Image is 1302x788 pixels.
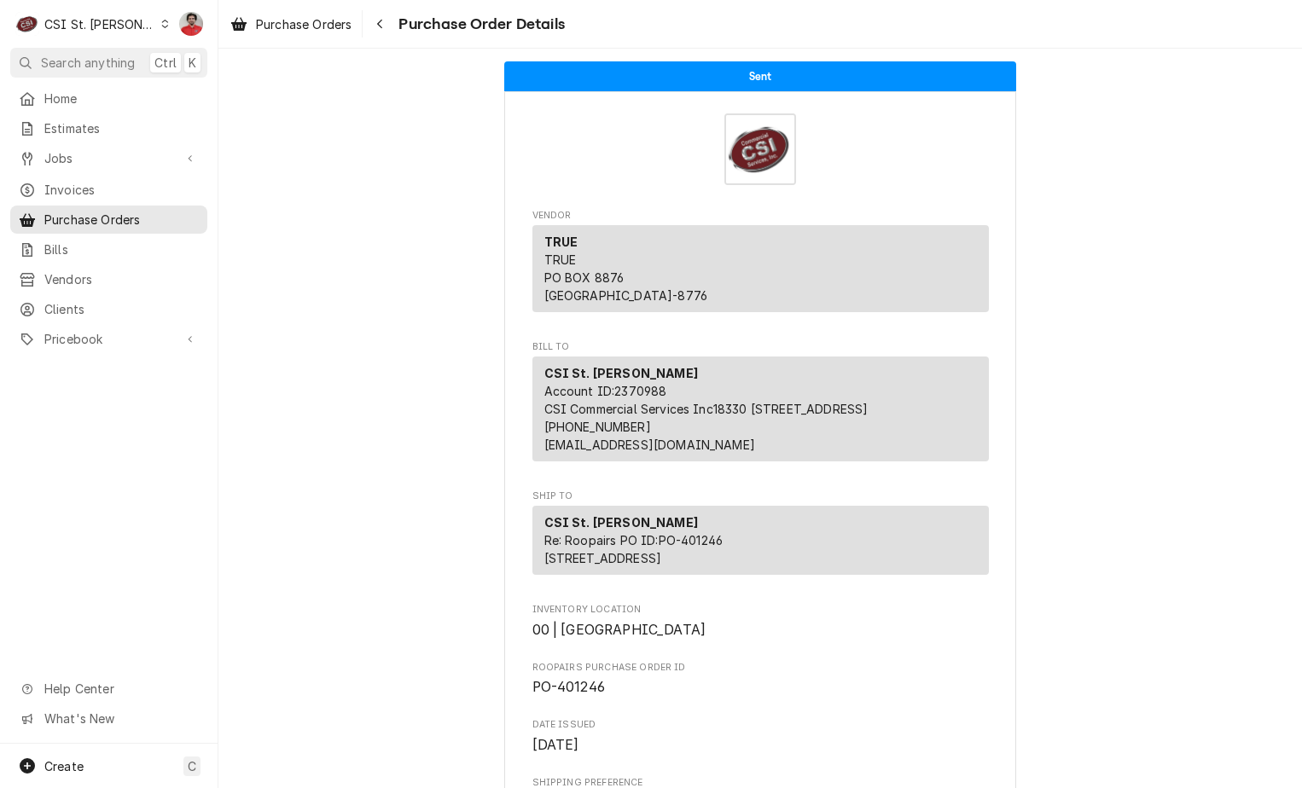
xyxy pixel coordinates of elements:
[532,340,989,354] span: Bill To
[393,13,565,36] span: Purchase Order Details
[749,71,772,82] span: Sent
[532,622,706,638] span: 00 | [GEOGRAPHIC_DATA]
[532,661,989,698] div: Roopairs Purchase Order ID
[179,12,203,36] div: NF
[44,15,155,33] div: CSI St. [PERSON_NAME]
[532,340,989,469] div: Purchase Order Bill To
[532,735,989,756] span: Date Issued
[44,680,197,698] span: Help Center
[44,330,173,348] span: Pricebook
[10,176,207,204] a: Invoices
[532,718,989,732] span: Date Issued
[10,235,207,264] a: Bills
[532,603,989,640] div: Inventory Location
[544,515,698,530] strong: CSI St. [PERSON_NAME]
[15,12,39,36] div: CSI St. Louis's Avatar
[10,704,207,733] a: Go to What's New
[44,759,84,774] span: Create
[10,265,207,293] a: Vendors
[544,402,869,416] span: CSI Commercial Services Inc18330 [STREET_ADDRESS]
[532,225,989,319] div: Vendor
[44,119,199,137] span: Estimates
[532,506,989,575] div: Ship To
[44,211,199,229] span: Purchase Orders
[532,620,989,640] span: Inventory Location
[44,270,199,288] span: Vendors
[532,506,989,582] div: Ship To
[154,54,177,72] span: Ctrl
[224,10,358,38] a: Purchase Orders
[44,240,199,258] span: Bills
[532,490,989,582] div: Purchase Order Ship To
[44,90,199,107] span: Home
[544,235,578,249] strong: TRUE
[544,437,755,452] a: [EMAIL_ADDRESS][DOMAIN_NAME]
[532,603,989,617] span: Inventory Location
[44,181,199,199] span: Invoices
[532,490,989,503] span: Ship To
[532,225,989,312] div: Vendor
[10,144,207,172] a: Go to Jobs
[188,757,196,775] span: C
[189,54,196,72] span: K
[532,718,989,755] div: Date Issued
[10,206,207,234] a: Purchase Orders
[504,61,1016,91] div: Status
[532,677,989,698] span: Roopairs Purchase Order ID
[532,209,989,223] span: Vendor
[544,384,667,398] span: Account ID: 2370988
[544,551,662,565] span: [STREET_ADDRESS]
[10,84,207,113] a: Home
[544,533,724,548] span: Re: Roopairs PO ID: PO-401246
[544,420,651,434] a: [PHONE_NUMBER]
[532,737,579,753] span: [DATE]
[44,710,197,727] span: What's New
[532,356,989,461] div: Bill To
[10,114,207,142] a: Estimates
[10,48,207,78] button: Search anythingCtrlK
[15,12,39,36] div: C
[532,679,605,695] span: PO-401246
[10,325,207,353] a: Go to Pricebook
[41,54,135,72] span: Search anything
[532,209,989,320] div: Purchase Order Vendor
[724,113,796,185] img: Logo
[44,149,173,167] span: Jobs
[366,10,393,38] button: Navigate back
[532,356,989,468] div: Bill To
[179,12,203,36] div: Nicholas Faubert's Avatar
[544,252,708,303] span: TRUE PO BOX 8876 [GEOGRAPHIC_DATA]-8776
[10,675,207,703] a: Go to Help Center
[10,295,207,323] a: Clients
[256,15,352,33] span: Purchase Orders
[544,366,698,380] strong: CSI St. [PERSON_NAME]
[44,300,199,318] span: Clients
[532,661,989,675] span: Roopairs Purchase Order ID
